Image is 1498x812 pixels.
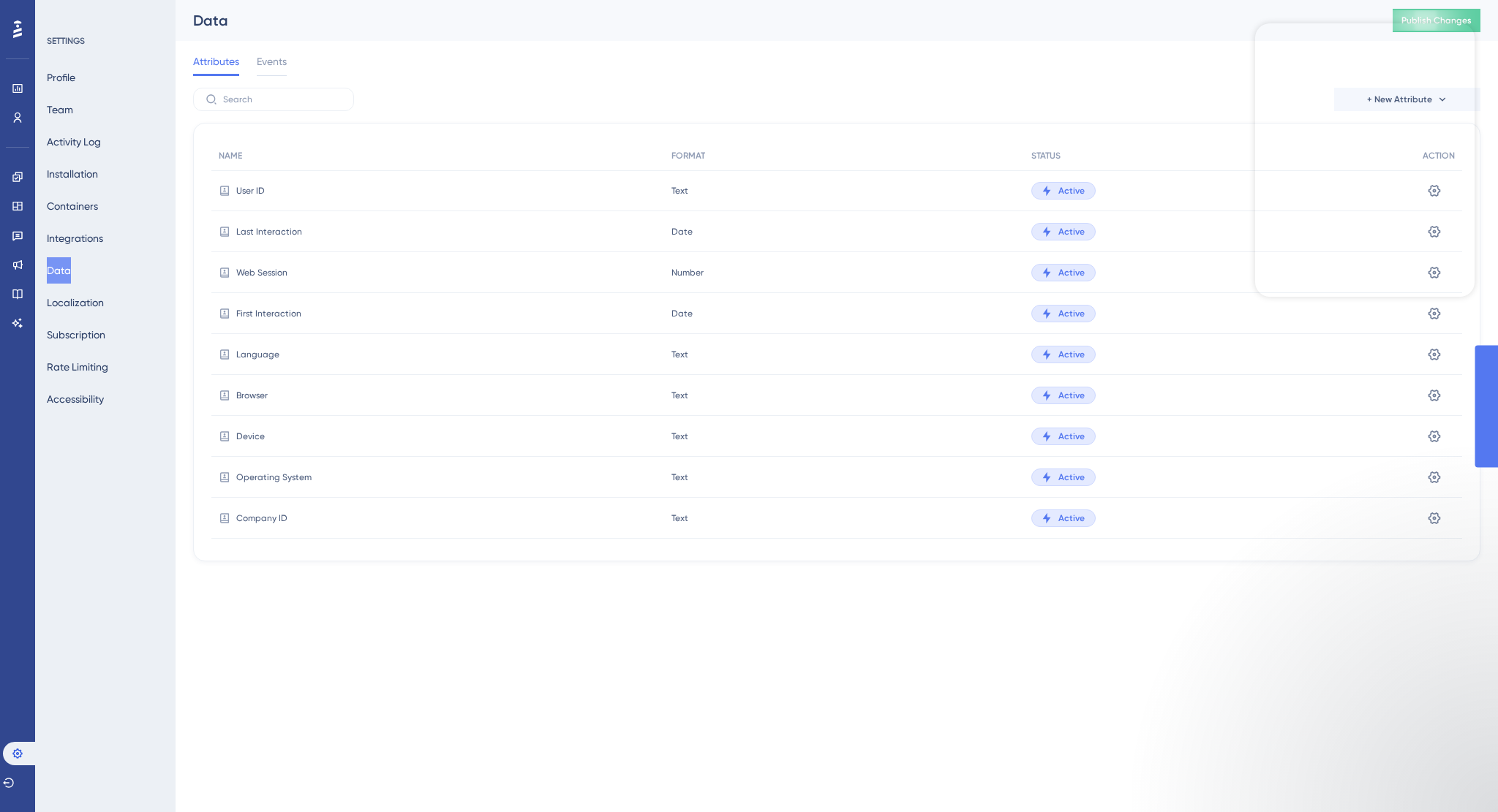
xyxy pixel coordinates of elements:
span: Events [257,53,287,70]
button: Publish Changes [1393,9,1480,32]
iframe: UserGuiding AI Assistant Launcher [1437,754,1480,798]
span: Company ID [236,512,287,524]
div: SETTINGS [47,35,165,47]
span: Date [671,226,693,238]
span: Active [1058,267,1085,278]
span: Text [671,185,688,197]
span: Text [671,390,688,401]
span: Active [1058,308,1085,319]
span: FORMAT [671,150,705,162]
input: Search [223,94,342,105]
button: Profile [47,64,75,91]
span: Attributes [193,53,239,70]
button: Localization [47,289,104,316]
div: Data [193,10,1356,31]
iframe: Intercom notifications message [1176,702,1469,805]
span: Last Interaction [236,226,302,238]
span: Publish Changes [1401,15,1472,26]
span: Active [1058,390,1085,401]
span: Date [671,308,693,319]
span: Device [236,430,265,442]
span: Text [671,430,688,442]
span: Browser [236,390,268,401]
span: Text [671,512,688,524]
button: Rate Limiting [47,354,108,380]
span: Active [1058,512,1085,524]
button: Activity Log [47,129,101,155]
button: Accessibility [47,386,104,412]
span: First Interaction [236,308,301,319]
span: Text [671,471,688,483]
span: Text [671,349,688,360]
button: Containers [47,193,98,219]
button: Data [47,257,71,284]
span: User ID [236,185,265,197]
span: STATUS [1031,150,1061,162]
span: Web Session [236,267,287,278]
span: Operating System [236,471,312,483]
span: Active [1058,471,1085,483]
button: Installation [47,161,98,187]
button: Subscription [47,322,105,348]
span: Language [236,349,279,360]
span: Active [1058,185,1085,197]
button: Integrations [47,225,103,251]
span: NAME [219,150,242,162]
button: Team [47,96,73,123]
span: Number [671,267,704,278]
span: Active [1058,349,1085,360]
span: Active [1058,430,1085,442]
span: Active [1058,226,1085,238]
